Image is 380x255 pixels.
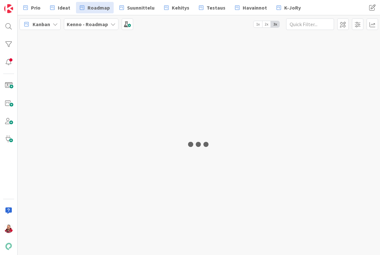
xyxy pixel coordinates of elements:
[207,4,225,11] span: Testaus
[172,4,189,11] span: Kehitys
[33,20,50,28] span: Kanban
[67,21,108,27] b: Kenno - Roadmap
[4,224,13,233] img: JS
[231,2,271,13] a: Havainnot
[271,21,279,27] span: 3x
[273,2,305,13] a: K-JoRy
[127,4,155,11] span: Suunnittelu
[286,18,334,30] input: Quick Filter...
[31,4,41,11] span: Prio
[116,2,158,13] a: Suunnittelu
[160,2,193,13] a: Kehitys
[87,4,110,11] span: Roadmap
[243,4,267,11] span: Havainnot
[46,2,74,13] a: Ideat
[76,2,114,13] a: Roadmap
[284,4,301,11] span: K-JoRy
[254,21,262,27] span: 1x
[195,2,229,13] a: Testaus
[4,242,13,251] img: avatar
[262,21,271,27] span: 2x
[19,2,44,13] a: Prio
[4,4,13,13] img: Visit kanbanzone.com
[58,4,70,11] span: Ideat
